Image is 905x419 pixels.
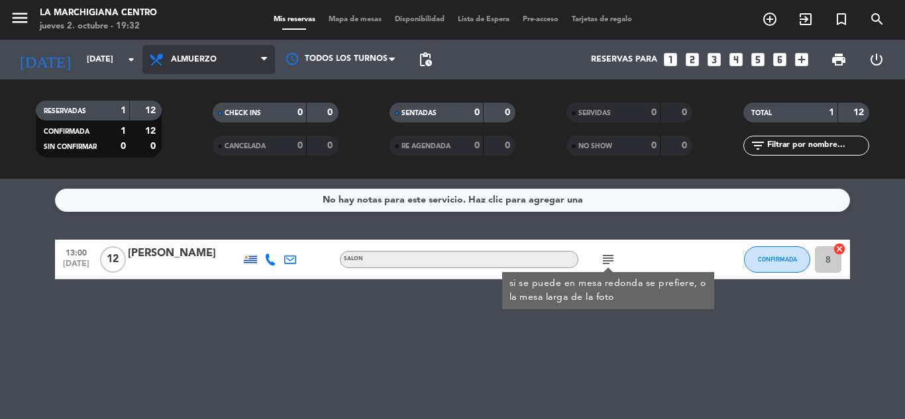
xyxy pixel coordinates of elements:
strong: 12 [853,108,867,117]
i: looks_one [662,51,679,68]
span: TOTAL [751,110,772,116]
strong: 0 [474,141,480,150]
i: looks_4 [727,51,745,68]
span: Tarjetas de regalo [565,16,639,23]
span: RESERVADAS [44,108,86,115]
div: No hay notas para este servicio. Haz clic para agregar una [323,193,583,208]
span: CANCELADA [225,143,266,150]
span: 12 [100,246,126,273]
span: SERVIDAS [578,110,611,116]
strong: 0 [505,108,513,117]
strong: 0 [327,108,335,117]
span: [DATE] [60,259,93,275]
strong: 12 [145,126,158,136]
span: Mapa de mesas [322,16,388,23]
strong: 0 [682,141,690,150]
strong: 1 [121,106,126,115]
span: Almuerzo [171,55,217,64]
span: RE AGENDADA [401,143,451,150]
input: Filtrar por nombre... [766,138,869,153]
i: looks_5 [749,51,767,68]
span: SENTADAS [401,110,437,116]
i: cancel [833,242,846,256]
strong: 0 [121,142,126,151]
span: 13:00 [60,244,93,259]
i: subject [600,252,616,267]
i: arrow_drop_down [123,52,139,68]
span: Reservas para [591,55,657,64]
i: add_box [793,51,810,68]
span: NO SHOW [578,143,612,150]
span: CONFIRMADA [758,256,797,263]
span: pending_actions [417,52,433,68]
div: si se puede en mesa redonda se prefiere, o la mesa larga de la foto [509,277,708,304]
strong: 0 [651,141,657,150]
i: looks_3 [706,51,723,68]
i: [DATE] [10,45,80,74]
span: Disponibilidad [388,16,451,23]
button: menu [10,8,30,32]
strong: 1 [121,126,126,136]
i: power_settings_new [869,52,884,68]
i: filter_list [750,138,766,154]
i: add_circle_outline [762,11,778,27]
span: SIN CONFIRMAR [44,144,97,150]
i: search [869,11,885,27]
span: CHECK INS [225,110,261,116]
strong: 0 [150,142,158,151]
strong: 0 [474,108,480,117]
span: SALON [344,256,363,261]
i: menu [10,8,30,28]
strong: 0 [327,141,335,150]
i: looks_6 [771,51,788,68]
strong: 0 [297,141,303,150]
strong: 0 [505,141,513,150]
span: print [831,52,847,68]
i: exit_to_app [798,11,814,27]
strong: 1 [829,108,834,117]
div: LOG OUT [857,40,895,79]
div: jueves 2. octubre - 19:32 [40,20,157,33]
span: Pre-acceso [516,16,565,23]
strong: 0 [682,108,690,117]
span: Mis reservas [267,16,322,23]
strong: 0 [651,108,657,117]
span: Lista de Espera [451,16,516,23]
span: CONFIRMADA [44,128,89,135]
i: looks_two [684,51,701,68]
strong: 12 [145,106,158,115]
button: CONFIRMADA [744,246,810,273]
div: [PERSON_NAME] [128,245,240,262]
div: La Marchigiana Centro [40,7,157,20]
i: turned_in_not [833,11,849,27]
strong: 0 [297,108,303,117]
